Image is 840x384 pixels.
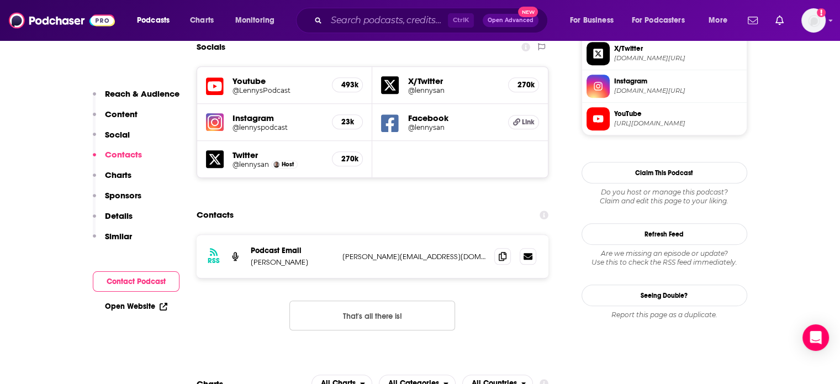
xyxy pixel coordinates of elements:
[105,302,167,311] a: Open Website
[614,54,742,62] span: twitter.com/lennysan
[614,87,742,95] span: instagram.com/lennyspodcast
[582,223,747,245] button: Refresh Feed
[233,113,324,123] h5: Instagram
[582,162,747,183] button: Claim This Podcast
[233,86,324,94] a: @LennysPodcast
[508,115,539,129] a: Link
[587,42,742,65] a: X/Twitter[DOMAIN_NAME][URL]
[105,170,131,180] p: Charts
[183,12,220,29] a: Charts
[233,150,324,160] h5: Twitter
[518,7,538,17] span: New
[817,8,826,17] svg: Add a profile image
[448,13,474,28] span: Ctrl K
[743,11,762,30] a: Show notifications dropdown
[483,14,538,27] button: Open AdvancedNew
[197,36,225,57] h2: Socials
[562,12,627,29] button: open menu
[408,76,499,86] h5: X/Twitter
[251,257,334,267] p: [PERSON_NAME]
[105,190,141,201] p: Sponsors
[408,123,499,131] a: @lennysan
[632,13,685,28] span: For Podcasters
[137,13,170,28] span: Podcasts
[93,231,132,251] button: Similar
[570,13,614,28] span: For Business
[282,161,294,168] span: Host
[93,190,141,211] button: Sponsors
[582,188,747,197] span: Do you host or manage this podcast?
[190,13,214,28] span: Charts
[517,80,530,90] h5: 270k
[341,154,353,164] h5: 270k
[208,256,220,265] h3: RSS
[342,252,486,261] p: [PERSON_NAME][EMAIL_ADDRESS][DOMAIN_NAME]
[582,249,747,267] div: Are we missing an episode or update? Use this to check the RSS feed immediately.
[587,75,742,98] a: Instagram[DOMAIN_NAME][URL]
[488,18,533,23] span: Open Advanced
[587,107,742,130] a: YouTube[URL][DOMAIN_NAME]
[93,129,130,150] button: Social
[289,301,455,330] button: Nothing here.
[614,119,742,128] span: https://www.youtube.com/@LennysPodcast
[93,88,179,109] button: Reach & Audience
[326,12,448,29] input: Search podcasts, credits, & more...
[235,13,274,28] span: Monitoring
[251,246,334,255] p: Podcast Email
[233,123,324,131] a: @lennyspodcast
[771,11,788,30] a: Show notifications dropdown
[801,8,826,33] img: User Profile
[9,10,115,31] img: Podchaser - Follow, Share and Rate Podcasts
[105,129,130,140] p: Social
[273,161,279,167] img: Lenny Rachitsky
[105,109,138,119] p: Content
[408,86,499,94] a: @lennysan
[197,204,234,225] h2: Contacts
[341,117,353,127] h5: 23k
[228,12,289,29] button: open menu
[522,118,535,127] span: Link
[614,109,742,119] span: YouTube
[801,8,826,33] span: Logged in as Bcprpro33
[582,311,747,319] div: Report this page as a duplicate.
[233,76,324,86] h5: Youtube
[93,109,138,129] button: Content
[582,285,747,306] a: Seeing Double?
[307,8,558,33] div: Search podcasts, credits, & more...
[614,76,742,86] span: Instagram
[93,271,179,292] button: Contact Podcast
[105,149,142,160] p: Contacts
[206,113,224,131] img: iconImage
[582,188,747,206] div: Claim and edit this page to your liking.
[129,12,184,29] button: open menu
[93,170,131,190] button: Charts
[105,231,132,241] p: Similar
[801,8,826,33] button: Show profile menu
[408,113,499,123] h5: Facebook
[709,13,727,28] span: More
[105,211,133,221] p: Details
[614,44,742,54] span: X/Twitter
[105,88,179,99] p: Reach & Audience
[93,149,142,170] button: Contacts
[93,211,133,231] button: Details
[802,324,829,351] div: Open Intercom Messenger
[701,12,741,29] button: open menu
[341,80,353,90] h5: 493k
[625,12,701,29] button: open menu
[233,160,269,169] a: @lennysan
